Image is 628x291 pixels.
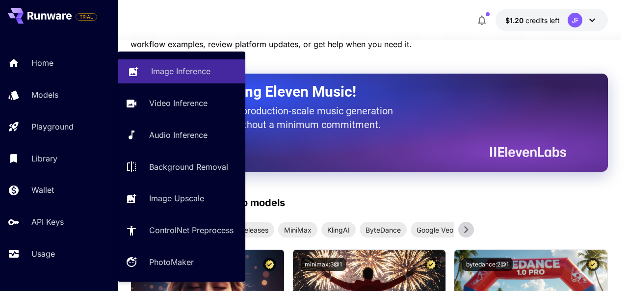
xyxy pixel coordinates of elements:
p: Background Removal [149,161,228,173]
span: Google Veo [411,225,459,235]
p: Image Inference [151,65,210,77]
p: ControlNet Preprocess [149,224,234,236]
span: New releases [219,225,274,235]
button: Certified Model – Vetted for best performance and includes a commercial license. [263,258,276,271]
p: Playground [31,121,74,132]
a: Image Inference [118,59,245,83]
h2: Now Supporting Eleven Music! [155,82,559,101]
p: Usage [31,248,55,260]
p: Audio Inference [149,129,208,141]
p: Library [31,153,57,164]
span: ByteDance [360,225,407,235]
button: $1.2019 [496,9,608,31]
button: minimax:3@1 [301,258,346,271]
button: Certified Model – Vetted for best performance and includes a commercial license. [586,258,600,271]
button: Certified Model – Vetted for best performance and includes a commercial license. [424,258,438,271]
a: ControlNet Preprocess [118,218,245,242]
p: Models [31,89,58,101]
a: PhotoMaker [118,250,245,274]
div: JF [568,13,582,27]
p: PhotoMaker [149,256,194,268]
p: The only way to get production-scale music generation from Eleven Labs without a minimum commitment. [155,104,400,132]
button: bytedance:2@1 [462,258,513,271]
p: Video Inference [149,97,208,109]
span: Add your payment card to enable full platform functionality. [76,11,97,23]
a: Audio Inference [118,123,245,147]
a: Video Inference [118,91,245,115]
span: credits left [525,16,560,25]
p: Image Upscale [149,192,204,204]
p: Wallet [31,184,54,196]
span: KlingAI [321,225,356,235]
span: TRIAL [76,13,97,21]
span: $1.20 [505,16,525,25]
div: $1.2019 [505,15,560,26]
span: MiniMax [278,225,317,235]
a: Image Upscale [118,186,245,211]
p: Home [31,57,53,69]
a: Background Removal [118,155,245,179]
p: API Keys [31,216,64,228]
